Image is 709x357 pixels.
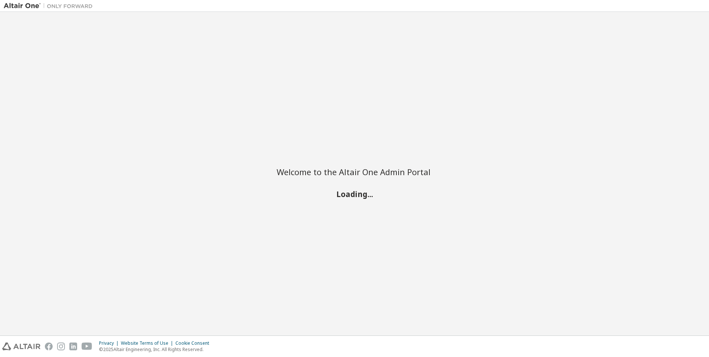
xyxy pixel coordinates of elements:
[57,343,65,350] img: instagram.svg
[277,189,432,199] h2: Loading...
[45,343,53,350] img: facebook.svg
[69,343,77,350] img: linkedin.svg
[2,343,40,350] img: altair_logo.svg
[82,343,92,350] img: youtube.svg
[99,340,121,346] div: Privacy
[99,346,214,353] p: © 2025 Altair Engineering, Inc. All Rights Reserved.
[277,167,432,177] h2: Welcome to the Altair One Admin Portal
[4,2,96,10] img: Altair One
[121,340,175,346] div: Website Terms of Use
[175,340,214,346] div: Cookie Consent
